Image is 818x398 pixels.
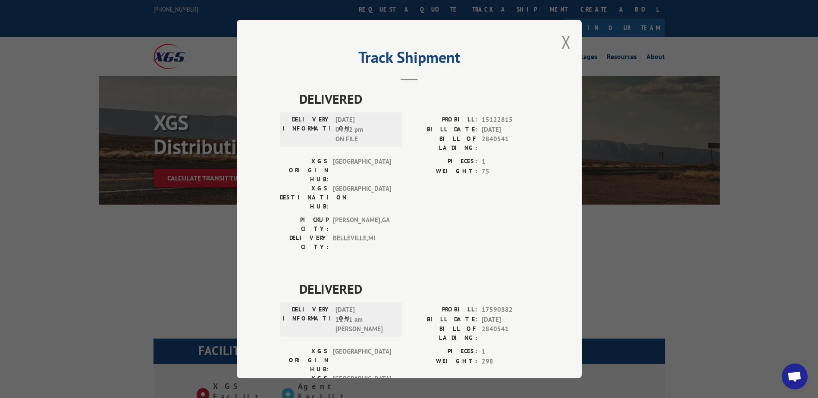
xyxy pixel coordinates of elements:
[482,115,539,125] span: 15122815
[299,89,539,109] span: DELIVERED
[782,364,808,389] a: Open chat
[482,134,539,152] span: 2840541
[561,31,571,53] button: Close modal
[333,215,391,233] span: [PERSON_NAME] , GA
[333,233,391,252] span: BELLEVILLE , MI
[482,315,539,325] span: [DATE]
[280,51,539,68] h2: Track Shipment
[409,357,477,367] label: WEIGHT:
[282,115,331,144] label: DELIVERY INFORMATION:
[280,157,329,184] label: XGS ORIGIN HUB:
[409,324,477,342] label: BILL OF LADING:
[333,157,391,184] span: [GEOGRAPHIC_DATA]
[335,115,394,144] span: [DATE] 04:42 pm ON FILE
[482,357,539,367] span: 298
[282,305,331,334] label: DELIVERY INFORMATION:
[482,324,539,342] span: 2840541
[409,134,477,152] label: BILL OF LADING:
[409,115,477,125] label: PROBILL:
[482,305,539,315] span: 17590882
[482,125,539,135] span: [DATE]
[482,167,539,177] span: 75
[409,305,477,315] label: PROBILL:
[482,347,539,357] span: 1
[482,157,539,167] span: 1
[409,125,477,135] label: BILL DATE:
[409,347,477,357] label: PIECES:
[409,167,477,177] label: WEIGHT:
[409,315,477,325] label: BILL DATE:
[280,184,329,211] label: XGS DESTINATION HUB:
[280,215,329,233] label: PICKUP CITY:
[280,347,329,374] label: XGS ORIGIN HUB:
[409,157,477,167] label: PIECES:
[280,233,329,252] label: DELIVERY CITY:
[333,347,391,374] span: [GEOGRAPHIC_DATA]
[335,305,394,334] span: [DATE] 11:41 am [PERSON_NAME]
[299,279,539,298] span: DELIVERED
[333,184,391,211] span: [GEOGRAPHIC_DATA]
